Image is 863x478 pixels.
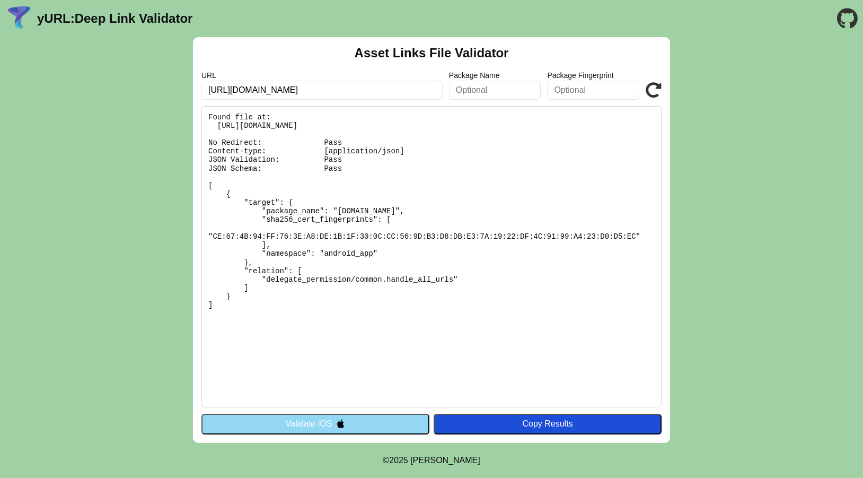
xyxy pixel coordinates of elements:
a: Michael Ibragimchayev's Personal Site [410,456,480,465]
input: Optional [547,81,639,100]
img: yURL Logo [5,5,33,32]
button: Copy Results [434,414,662,434]
label: URL [201,71,443,80]
button: Validate iOS [201,414,429,434]
img: appleIcon.svg [336,419,345,428]
input: Optional [449,81,541,100]
label: Package Name [449,71,541,80]
div: Copy Results [439,419,656,429]
span: 2025 [389,456,408,465]
input: Required [201,81,443,100]
a: yURL:Deep Link Validator [37,11,192,26]
label: Package Fingerprint [547,71,639,80]
pre: Found file at: [URL][DOMAIN_NAME] No Redirect: Pass Content-type: [application/json] JSON Validat... [201,106,662,407]
h2: Asset Links File Validator [355,46,509,60]
footer: © [383,443,480,478]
